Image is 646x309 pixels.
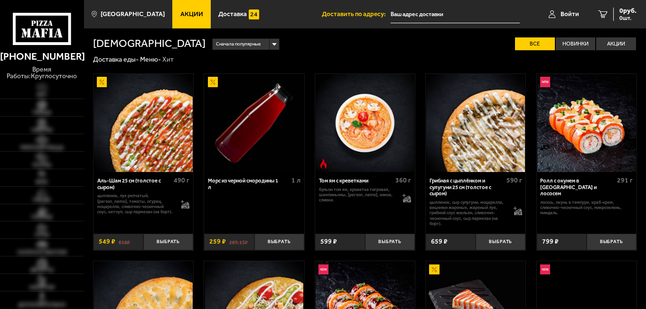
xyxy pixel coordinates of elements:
[556,37,596,50] label: Новинки
[209,238,226,245] span: 259 ₽
[318,159,328,169] img: Острое блюдо
[208,178,289,191] div: Морс из черной смородины 1 л
[94,74,193,173] a: АкционныйАль-Шам 25 см (толстое с сыром)
[561,11,579,18] span: Войти
[395,176,411,184] span: 360 г
[97,77,107,87] img: Акционный
[208,77,218,87] img: Акционный
[143,234,193,250] button: Выбрать
[94,74,193,173] img: Аль-Шам 25 см (толстое с сыром)
[180,11,203,18] span: Акции
[162,55,174,64] div: Хит
[205,74,304,173] img: Морс из черной смородины 1 л
[315,74,415,173] a: Острое блюдоТом ям с креветками
[537,74,637,173] a: НовинкаРолл с окунем в темпуре и лососем
[319,187,396,203] p: бульон том ям, креветка тигровая, шампиньоны, [PERSON_NAME], кинза, сливки.
[429,264,439,274] img: Акционный
[619,15,637,21] span: 0 шт.
[322,11,391,18] span: Доставить по адресу:
[431,238,448,245] span: 659 ₽
[426,74,525,173] img: Грибная с цыплёнком и сулугуни 25 см (толстое с сыром)
[119,238,130,245] s: 618 ₽
[93,55,139,64] a: Доставка еды-
[249,9,259,19] img: 15daf4d41897b9f0e9f617042186c801.svg
[430,178,504,197] div: Грибная с цыплёнком и сулугуни 25 см (толстое с сыром)
[140,55,161,64] a: Меню-
[318,264,328,274] img: Новинка
[254,234,304,250] button: Выбрать
[229,238,248,245] s: 289.15 ₽
[540,77,550,87] img: Новинка
[587,234,637,250] button: Выбрать
[99,238,115,245] span: 549 ₽
[291,176,300,184] span: 1 л
[320,238,337,245] span: 599 ₽
[619,8,637,14] span: 0 руб.
[540,178,615,197] div: Ролл с окунем в [GEOGRAPHIC_DATA] и лососем
[391,6,520,23] input: Ваш адрес доставки
[97,178,172,191] div: Аль-Шам 25 см (толстое с сыром)
[319,178,393,184] div: Том ям с креветками
[97,193,174,214] p: цыпленок, лук репчатый, [PERSON_NAME], томаты, огурец, моцарелла, сливочно-чесночный соус, кетчуп...
[216,38,261,51] span: Сначала популярные
[515,37,555,50] label: Все
[174,176,189,184] span: 490 г
[101,11,165,18] span: [GEOGRAPHIC_DATA]
[537,74,636,173] img: Ролл с окунем в темпуре и лососем
[204,74,304,173] a: АкционныйМорс из черной смородины 1 л
[540,200,633,216] p: лосось, окунь в темпуре, краб-крем, сливочно-чесночный соус, микрозелень, миндаль.
[506,176,522,184] span: 590 г
[596,37,636,50] label: Акции
[218,11,247,18] span: Доставка
[365,234,415,250] button: Выбрать
[316,74,414,173] img: Том ям с креветками
[617,176,633,184] span: 291 г
[476,234,525,250] button: Выбрать
[93,38,206,49] h1: [DEMOGRAPHIC_DATA]
[540,264,550,274] img: Новинка
[430,200,506,227] p: цыпленок, сыр сулугуни, моцарелла, вешенки жареные, жареный лук, грибной соус Жюльен, сливочно-че...
[542,238,559,245] span: 799 ₽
